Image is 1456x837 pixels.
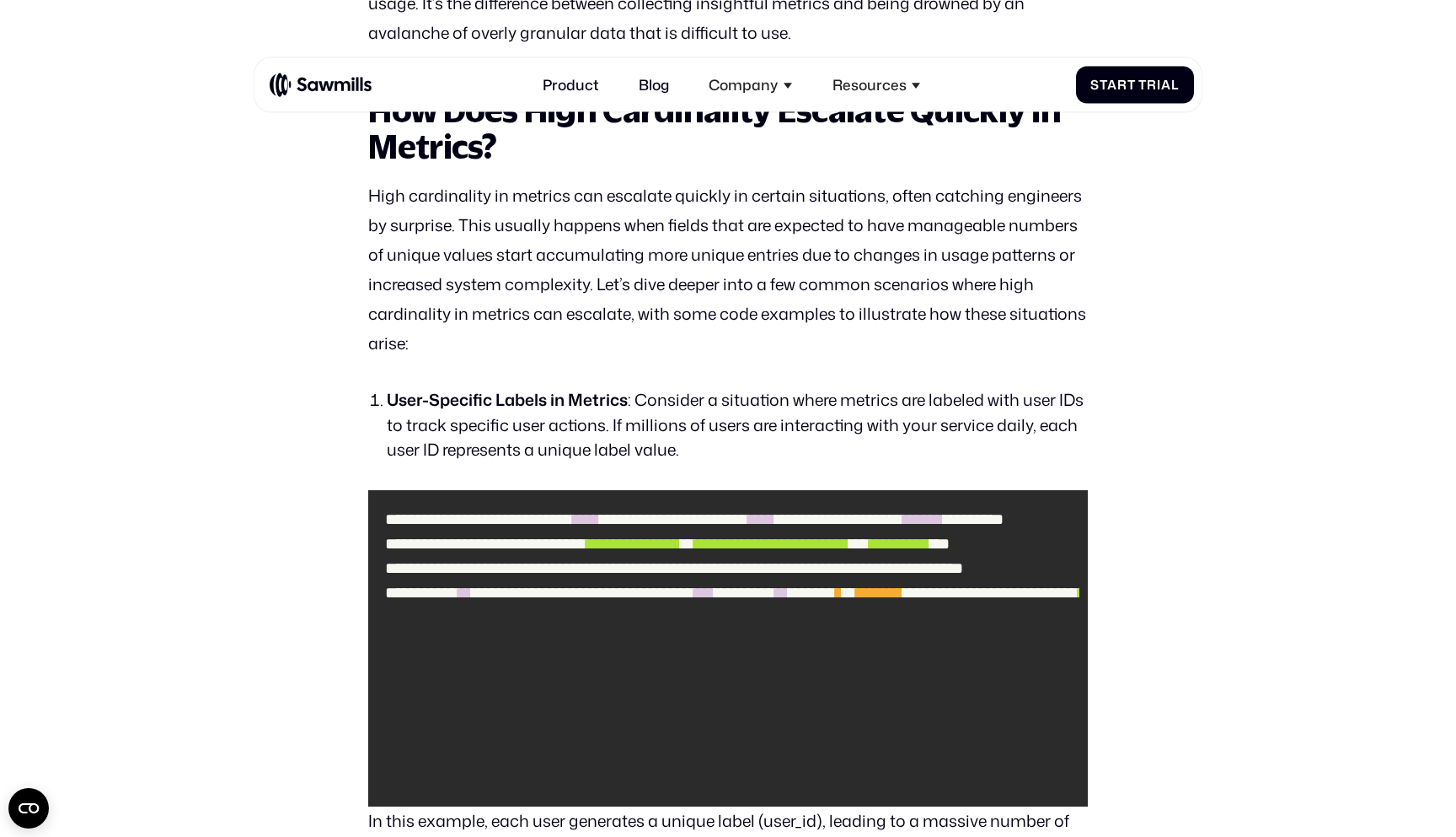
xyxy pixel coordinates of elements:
div: Start Trial [1090,78,1179,93]
a: Start Trial [1076,67,1194,104]
div: Company [709,76,778,94]
button: Open CMP widget [8,788,49,829]
a: Blog [628,65,680,105]
li: : Consider a situation where metrics are labeled with user IDs to track specific user actions. If... [387,387,1088,461]
div: Resources [832,76,907,94]
strong: User-Specific Labels in Metrics [387,388,628,411]
a: Product [532,65,609,105]
p: High cardinality in metrics can escalate quickly in certain situations, often catching engineers ... [368,181,1087,359]
strong: How Does High Cardinality Escalate Quickly in Metrics? [368,90,1061,165]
